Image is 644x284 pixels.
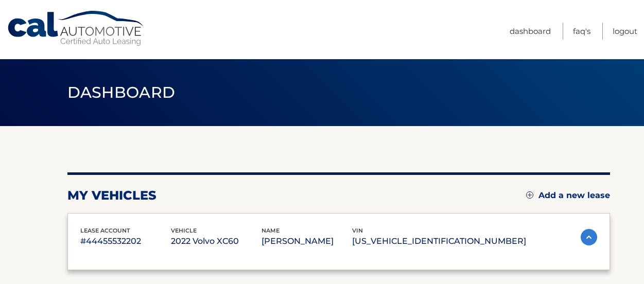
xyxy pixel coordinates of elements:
p: #44455532202 [80,234,171,248]
a: Dashboard [510,23,551,40]
span: name [262,227,280,234]
a: Add a new lease [526,190,610,201]
img: accordion-active.svg [581,229,597,245]
a: FAQ's [573,23,590,40]
p: 2022 Volvo XC60 [171,234,262,248]
span: lease account [80,227,130,234]
p: [US_VEHICLE_IDENTIFICATION_NUMBER] [352,234,526,248]
p: [PERSON_NAME] [262,234,352,248]
img: add.svg [526,191,533,199]
span: vehicle [171,227,197,234]
span: Dashboard [67,83,176,102]
h2: my vehicles [67,188,156,203]
span: vin [352,227,363,234]
a: Logout [613,23,637,40]
a: Cal Automotive [7,10,146,47]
